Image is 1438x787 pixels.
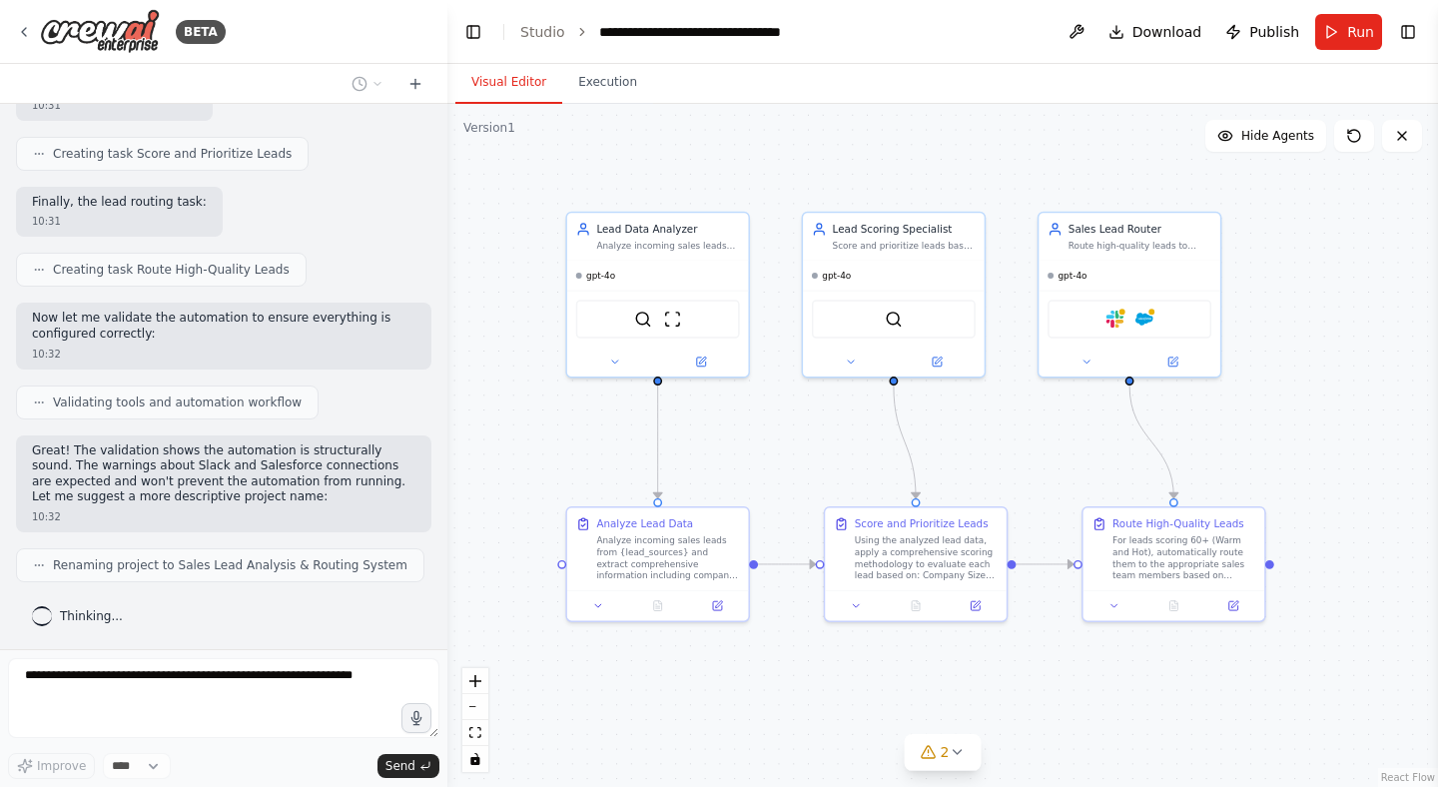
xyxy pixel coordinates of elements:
div: React Flow controls [462,668,488,772]
div: 10:32 [32,509,415,524]
span: Improve [37,758,86,774]
span: Renaming project to Sales Lead Analysis & Routing System [53,557,407,573]
button: Open in side panel [950,597,1001,615]
button: Open in side panel [1131,353,1214,371]
button: No output available [626,597,689,615]
span: gpt-4o [822,270,851,282]
span: Validating tools and automation workflow [53,394,302,410]
button: Open in side panel [1208,597,1259,615]
div: BETA [176,20,226,44]
button: Open in side panel [895,353,978,371]
g: Edge from e0b65edd-8bd8-4c04-a732-8256e50de99b to f6f201c3-155c-4940-8678-ee6bb648eaad [1016,557,1074,572]
img: Slack [1105,311,1123,329]
button: Improve [8,753,95,779]
span: gpt-4o [1059,270,1087,282]
div: 10:32 [32,347,415,362]
span: gpt-4o [586,270,615,282]
button: Execution [562,62,653,104]
button: zoom out [462,694,488,720]
div: 10:31 [32,214,207,229]
div: Score and prioritize leads based on company size, industry fit with {target_industries}, and enga... [833,240,976,252]
div: Lead Data Analyzer [596,222,739,237]
div: Lead Scoring Specialist [833,222,976,237]
button: No output available [885,597,948,615]
div: Route high-quality leads to appropriate sales team members in {sales_team_structure} based on ter... [1069,240,1211,252]
span: Download [1132,22,1202,42]
button: fit view [462,720,488,746]
div: 10:31 [32,98,197,113]
div: Sales Lead RouterRoute high-quality leads to appropriate sales team members in {sales_team_struct... [1038,212,1222,379]
button: zoom in [462,668,488,694]
span: Send [385,758,415,774]
div: Lead Data AnalyzerAnalyze incoming sales leads from various sources including {lead_sources} and ... [565,212,750,379]
span: Run [1347,22,1374,42]
div: Route High-Quality LeadsFor leads scoring 60+ (Warm and Hot), automatically route them to the app... [1081,506,1266,622]
button: Open in side panel [659,353,742,371]
p: Great! The validation shows the automation is structurally sound. The warnings about Slack and Sa... [32,443,415,505]
button: Send [377,754,439,778]
button: Download [1100,14,1210,50]
img: SerperDevTool [634,311,652,329]
button: 2 [905,734,982,771]
span: Hide Agents [1241,128,1314,144]
div: Sales Lead Router [1069,222,1211,237]
span: 2 [941,742,950,762]
div: Lead Scoring SpecialistScore and prioritize leads based on company size, industry fit with {targe... [802,212,987,379]
a: Studio [520,24,565,40]
button: Show right sidebar [1394,18,1422,46]
div: Version 1 [463,120,515,136]
div: Analyze Lead DataAnalyze incoming sales leads from {lead_sources} and extract comprehensive infor... [565,506,750,622]
span: Creating task Route High-Quality Leads [53,262,290,278]
p: Finally, the lead routing task: [32,195,207,211]
img: ScrapeWebsiteTool [664,311,682,329]
button: Switch to previous chat [344,72,391,96]
button: No output available [1142,597,1205,615]
div: Using the analyzed lead data, apply a comprehensive scoring methodology to evaluate each lead bas... [855,534,998,581]
a: React Flow attribution [1381,772,1435,783]
div: Score and Prioritize Leads [855,516,989,531]
img: Logo [40,9,160,54]
div: Route High-Quality Leads [1112,516,1244,531]
button: Run [1315,14,1382,50]
p: Now let me validate the automation to ensure everything is configured correctly: [32,311,415,342]
img: Salesforce [1135,311,1153,329]
nav: breadcrumb [520,22,824,42]
button: Open in side panel [692,597,743,615]
button: Hide left sidebar [459,18,487,46]
button: Click to speak your automation idea [401,703,431,733]
g: Edge from b943d2b5-964e-4bd5-aa2f-e55e5b751589 to 9dce968f-296f-4c30-8a18-d5b69477397e [650,386,665,498]
button: Start a new chat [399,72,431,96]
span: Thinking... [60,608,123,624]
div: Analyze incoming sales leads from various sources including {lead_sources} and extract key inform... [596,240,739,252]
img: SerperDevTool [885,311,903,329]
g: Edge from 2832bf74-cfd2-41de-8080-d0dc028a04a6 to e0b65edd-8bd8-4c04-a732-8256e50de99b [887,386,924,498]
button: Publish [1217,14,1307,50]
button: toggle interactivity [462,746,488,772]
div: Analyze incoming sales leads from {lead_sources} and extract comprehensive information including ... [596,534,739,581]
button: Hide Agents [1205,120,1326,152]
button: Visual Editor [455,62,562,104]
div: Score and Prioritize LeadsUsing the analyzed lead data, apply a comprehensive scoring methodology... [824,506,1009,622]
g: Edge from 86343d3a-a6e9-4d9b-8e67-c859c467aec9 to f6f201c3-155c-4940-8678-ee6bb648eaad [1122,386,1181,498]
g: Edge from 9dce968f-296f-4c30-8a18-d5b69477397e to e0b65edd-8bd8-4c04-a732-8256e50de99b [758,557,816,572]
span: Creating task Score and Prioritize Leads [53,146,292,162]
div: Analyze Lead Data [596,516,693,531]
span: Publish [1249,22,1299,42]
div: For leads scoring 60+ (Warm and Hot), automatically route them to the appropriate sales team memb... [1112,534,1255,581]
